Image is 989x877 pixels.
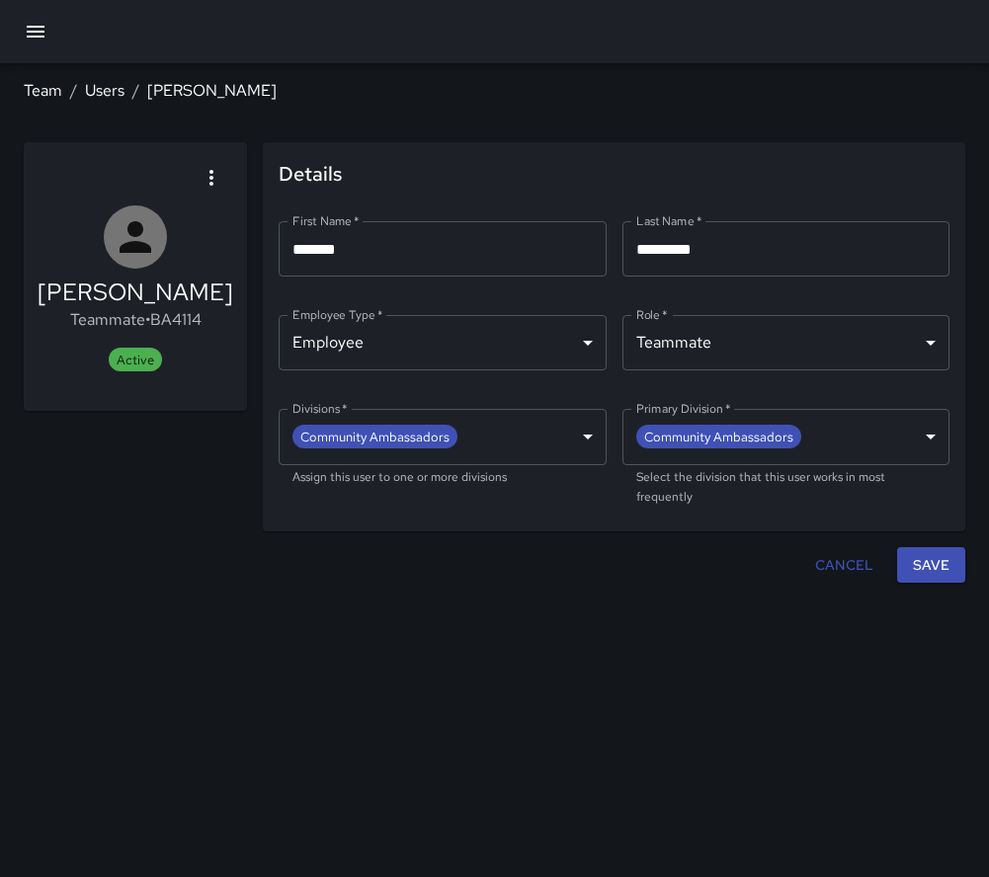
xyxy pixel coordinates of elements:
label: First Name [292,212,360,229]
p: Teammate • BA4114 [38,308,233,332]
span: Active [109,352,162,368]
button: Cancel [807,547,881,584]
label: Last Name [636,212,701,229]
button: Save [897,547,965,584]
label: Primary Division [636,400,730,417]
li: / [70,79,77,103]
a: [PERSON_NAME] [147,80,277,101]
label: Role [636,306,668,323]
div: Teammate [622,315,949,370]
div: Employee [279,315,606,370]
label: Divisions [292,400,348,417]
span: Community Ambassadors [292,426,457,448]
h5: [PERSON_NAME] [38,277,233,308]
p: Assign this user to one or more divisions [292,468,592,488]
p: Select the division that this user works in most frequently [636,468,936,508]
a: Users [85,80,124,101]
span: Details [279,158,949,190]
a: Team [24,80,62,101]
li: / [132,79,139,103]
label: Employee Type [292,306,382,323]
span: Community Ambassadors [636,426,801,448]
